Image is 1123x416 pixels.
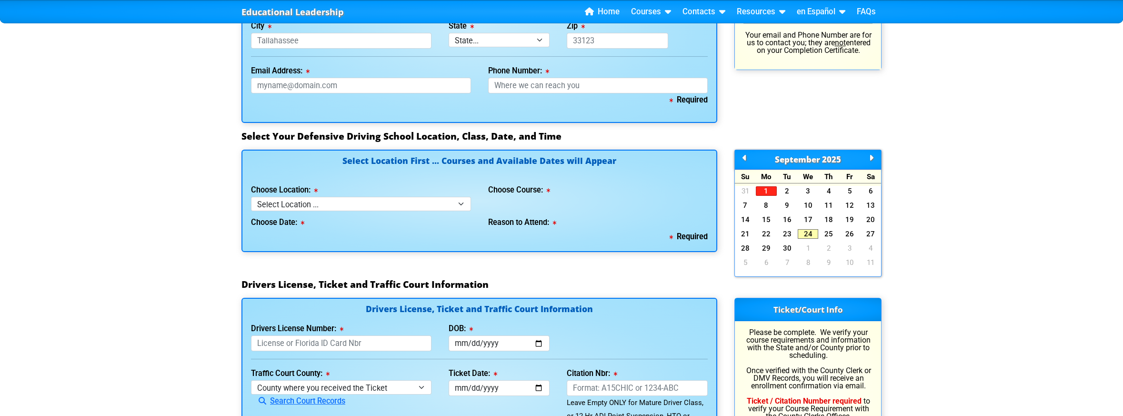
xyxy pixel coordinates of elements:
[777,201,798,210] a: 9
[860,201,881,210] a: 13
[670,232,708,241] b: Required
[449,380,550,396] input: mm/dd/yyyy
[798,229,819,239] a: 24
[839,215,860,224] a: 19
[798,201,819,210] a: 10
[679,5,729,19] a: Contacts
[241,131,882,142] h3: Select Your Defensive Driving School Location, Class, Date, and Time
[670,95,708,104] b: Required
[756,244,777,253] a: 29
[818,229,839,239] a: 25
[251,22,271,30] label: City
[567,370,617,377] label: Citation Nbr:
[735,258,756,267] a: 5
[251,305,708,315] h4: Drivers License, Ticket and Traffic Court Information
[756,229,777,239] a: 22
[860,258,881,267] a: 11
[839,258,860,267] a: 10
[735,201,756,210] a: 7
[747,396,862,406] b: Ticket / Citation Number required
[735,186,756,196] a: 31
[251,157,708,176] h4: Select Location First ... Courses and Available Dates will Appear
[839,201,860,210] a: 12
[798,215,819,224] a: 17
[777,215,798,224] a: 16
[743,31,872,54] p: Your email and Phone Number are for us to contact you; they are entered on your Completion Certif...
[839,186,860,196] a: 5
[756,170,777,183] div: Mo
[777,170,798,183] div: Tu
[818,201,839,210] a: 11
[449,22,474,30] label: State
[241,279,882,290] h3: Drivers License, Ticket and Traffic Court Information
[251,396,345,406] a: Search Court Records
[488,67,549,75] label: Phone Number:
[798,258,819,267] a: 8
[735,298,881,321] h3: Ticket/Court Info
[793,5,849,19] a: en Español
[735,244,756,253] a: 28
[488,186,550,194] label: Choose Course:
[251,219,304,226] label: Choose Date:
[251,186,318,194] label: Choose Location:
[818,258,839,267] a: 9
[860,186,881,196] a: 6
[449,370,497,377] label: Ticket Date:
[735,229,756,239] a: 21
[775,154,820,165] span: September
[449,335,550,351] input: mm/dd/yyyy
[251,370,330,377] label: Traffic Court County:
[839,170,860,183] div: Fr
[822,154,841,165] span: 2025
[241,4,344,20] a: Educational Leadership
[798,170,819,183] div: We
[818,215,839,224] a: 18
[488,78,708,93] input: Where we can reach you
[798,244,819,253] a: 1
[853,5,880,19] a: FAQs
[251,335,431,351] input: License or Florida ID Card Nbr
[860,229,881,239] a: 27
[777,244,798,253] a: 30
[777,186,798,196] a: 2
[777,258,798,267] a: 7
[818,170,839,183] div: Th
[567,22,585,30] label: Zip
[251,78,471,93] input: myname@domain.com
[818,186,839,196] a: 4
[735,215,756,224] a: 14
[860,170,881,183] div: Sa
[567,33,668,49] input: 33123
[581,5,623,19] a: Home
[733,5,789,19] a: Resources
[735,170,756,183] div: Su
[839,244,860,253] a: 3
[756,201,777,210] a: 8
[251,33,431,49] input: Tallahassee
[756,215,777,224] a: 15
[798,186,819,196] a: 3
[449,325,473,333] label: DOB:
[860,215,881,224] a: 20
[567,380,708,396] input: Format: A15CHIC or 1234-ABC
[777,229,798,239] a: 23
[627,5,675,19] a: Courses
[756,186,777,196] a: 1
[756,258,777,267] a: 6
[488,219,556,226] label: Reason to Attend:
[860,244,881,253] a: 4
[839,229,860,239] a: 26
[251,325,343,333] label: Drivers License Number:
[818,244,839,253] a: 2
[835,38,846,47] u: not
[251,67,310,75] label: Email Address:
